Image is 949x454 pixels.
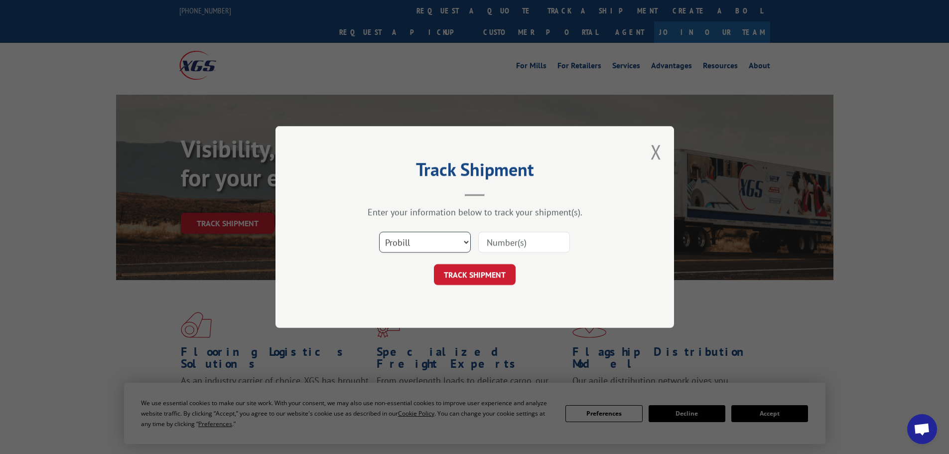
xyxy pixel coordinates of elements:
[478,232,570,253] input: Number(s)
[434,264,516,285] button: TRACK SHIPMENT
[907,414,937,444] div: Open chat
[651,139,662,165] button: Close modal
[325,206,624,218] div: Enter your information below to track your shipment(s).
[325,162,624,181] h2: Track Shipment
